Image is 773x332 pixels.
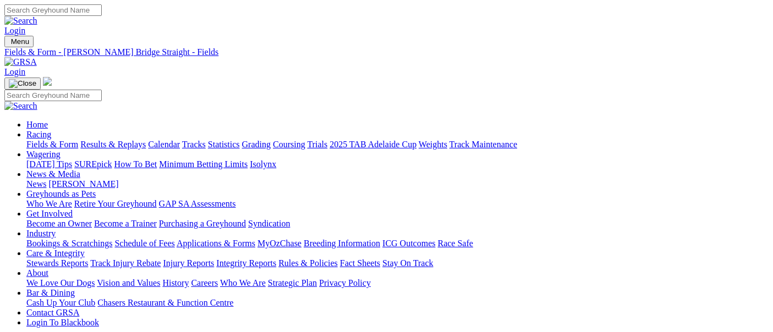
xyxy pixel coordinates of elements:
a: Fields & Form [26,140,78,149]
a: Strategic Plan [268,278,317,287]
input: Search [4,90,102,101]
button: Toggle navigation [4,36,34,47]
div: News & Media [26,179,769,189]
a: Bar & Dining [26,288,75,297]
a: Syndication [248,219,290,228]
div: Racing [26,140,769,150]
a: News & Media [26,169,80,179]
a: Retire Your Greyhound [74,199,157,208]
a: Login To Blackbook [26,318,99,327]
img: Search [4,101,37,111]
a: Stay On Track [382,258,433,268]
a: Track Maintenance [449,140,517,149]
a: We Love Our Dogs [26,278,95,287]
a: Schedule of Fees [114,239,174,248]
a: Breeding Information [304,239,380,248]
a: Fields & Form - [PERSON_NAME] Bridge Straight - Fields [4,47,769,57]
a: Cash Up Your Club [26,298,95,307]
a: Trials [307,140,327,149]
span: Menu [11,37,29,46]
a: Privacy Policy [319,278,371,287]
a: Home [26,120,48,129]
a: Minimum Betting Limits [159,159,248,169]
img: logo-grsa-white.png [43,77,52,86]
div: Industry [26,239,769,248]
a: Race Safe [437,239,473,248]
a: Racing [26,130,51,139]
a: Weights [419,140,447,149]
a: News [26,179,46,189]
a: Chasers Restaurant & Function Centre [97,298,233,307]
a: Contact GRSA [26,308,79,317]
img: Search [4,16,37,26]
a: Care & Integrity [26,248,85,258]
a: SUREpick [74,159,112,169]
a: Get Involved [26,209,73,218]
img: GRSA [4,57,37,67]
a: Fact Sheets [340,258,380,268]
a: Who We Are [26,199,72,208]
a: GAP SA Assessments [159,199,236,208]
a: Integrity Reports [216,258,276,268]
a: Isolynx [250,159,276,169]
a: Stewards Reports [26,258,88,268]
a: Calendar [148,140,180,149]
a: 2025 TAB Adelaide Cup [330,140,416,149]
a: [DATE] Tips [26,159,72,169]
a: Applications & Forms [177,239,255,248]
div: About [26,278,769,288]
a: Track Injury Rebate [90,258,161,268]
a: MyOzChase [257,239,301,248]
a: Wagering [26,150,61,159]
a: About [26,268,48,278]
a: Rules & Policies [278,258,338,268]
a: Greyhounds as Pets [26,189,96,198]
a: Injury Reports [163,258,214,268]
div: Greyhounds as Pets [26,199,769,209]
div: Wagering [26,159,769,169]
a: Purchasing a Greyhound [159,219,246,228]
a: Grading [242,140,271,149]
a: Industry [26,229,56,238]
a: Tracks [182,140,206,149]
a: How To Bet [114,159,157,169]
div: Care & Integrity [26,258,769,268]
a: Careers [191,278,218,287]
div: Bar & Dining [26,298,769,308]
a: [PERSON_NAME] [48,179,118,189]
a: Login [4,26,25,35]
img: Close [9,79,36,88]
a: Results & Replays [80,140,146,149]
a: Bookings & Scratchings [26,239,112,248]
a: Become a Trainer [94,219,157,228]
button: Toggle navigation [4,78,41,90]
a: Coursing [273,140,305,149]
div: Get Involved [26,219,769,229]
a: History [162,278,189,287]
a: Statistics [208,140,240,149]
a: Become an Owner [26,219,92,228]
a: Login [4,67,25,76]
a: ICG Outcomes [382,239,435,248]
a: Vision and Values [97,278,160,287]
input: Search [4,4,102,16]
a: Who We Are [220,278,266,287]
